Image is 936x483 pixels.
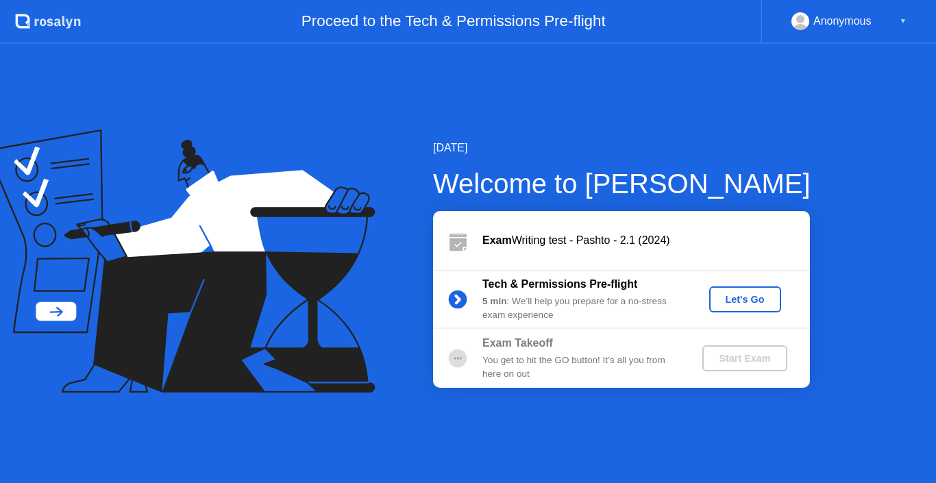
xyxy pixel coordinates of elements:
[433,163,811,204] div: Welcome to [PERSON_NAME]
[482,234,512,246] b: Exam
[708,353,781,364] div: Start Exam
[709,286,781,312] button: Let's Go
[433,140,811,156] div: [DATE]
[482,278,637,290] b: Tech & Permissions Pre-flight
[482,296,507,306] b: 5 min
[715,294,776,305] div: Let's Go
[482,295,680,323] div: : We’ll help you prepare for a no-stress exam experience
[813,12,872,30] div: Anonymous
[482,232,810,249] div: Writing test - Pashto - 2.1 (2024)
[900,12,907,30] div: ▼
[482,337,553,349] b: Exam Takeoff
[482,354,680,382] div: You get to hit the GO button! It’s all you from here on out
[702,345,787,371] button: Start Exam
